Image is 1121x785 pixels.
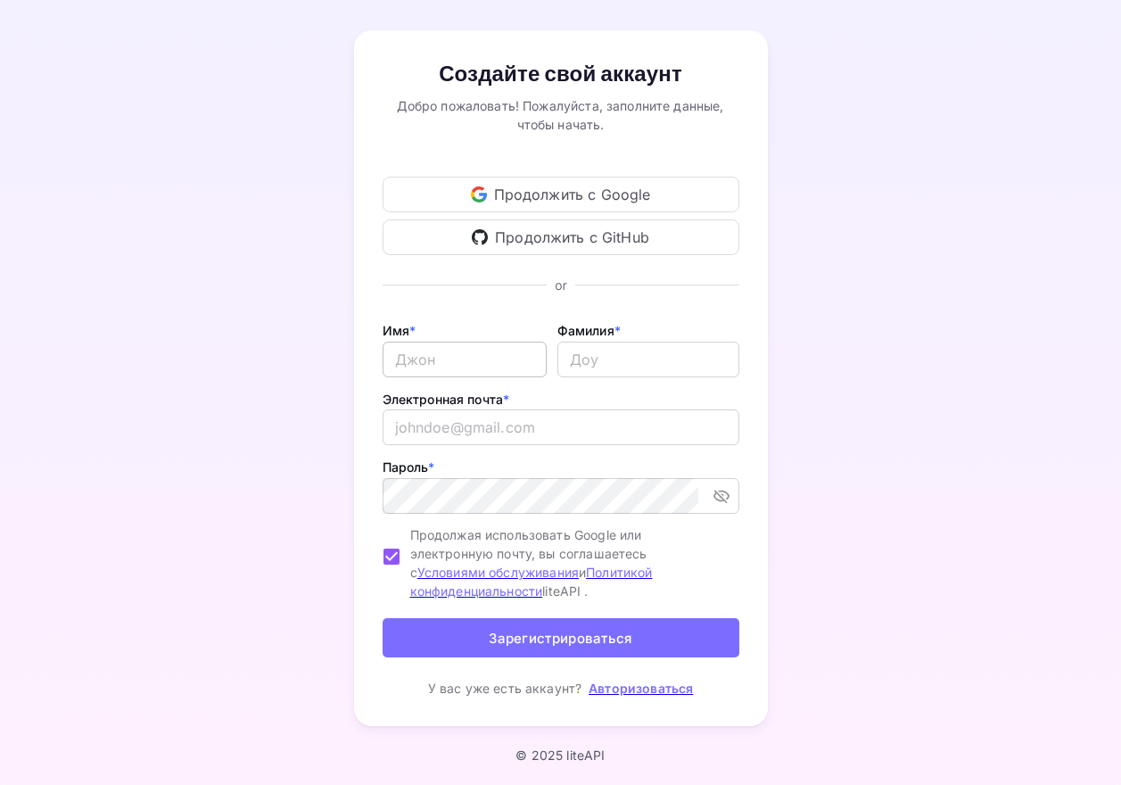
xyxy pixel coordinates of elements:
input: Джон [383,342,547,377]
font: Зарегистрироваться [489,630,631,647]
font: Создайте свой аккаунт [439,61,682,88]
input: johndoe@gmail.com [383,409,739,445]
a: Авторизоваться [589,681,693,696]
font: Добро пожаловать! Пожалуйста, заполните данные, чтобы начать. [397,98,723,132]
input: Доу [557,342,739,377]
font: © 2025 liteAPI [515,748,605,763]
font: Продолжить с Google [494,186,651,203]
font: Продолжая использовать Google или электронную почту, вы соглашаетесь с [410,527,647,580]
font: и [579,565,586,580]
font: Фамилия [557,323,614,338]
font: Пароль [383,459,429,475]
font: Электронная почта [383,392,504,407]
a: Условиями обслуживания [417,565,579,580]
font: Имя [383,323,409,338]
font: Продолжить с GitHub [495,228,649,246]
button: включить видимость пароля [705,480,738,512]
font: liteAPI . [542,583,588,599]
button: Зарегистрироваться [383,618,739,657]
font: У вас уже есть аккаунт? [428,681,581,696]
